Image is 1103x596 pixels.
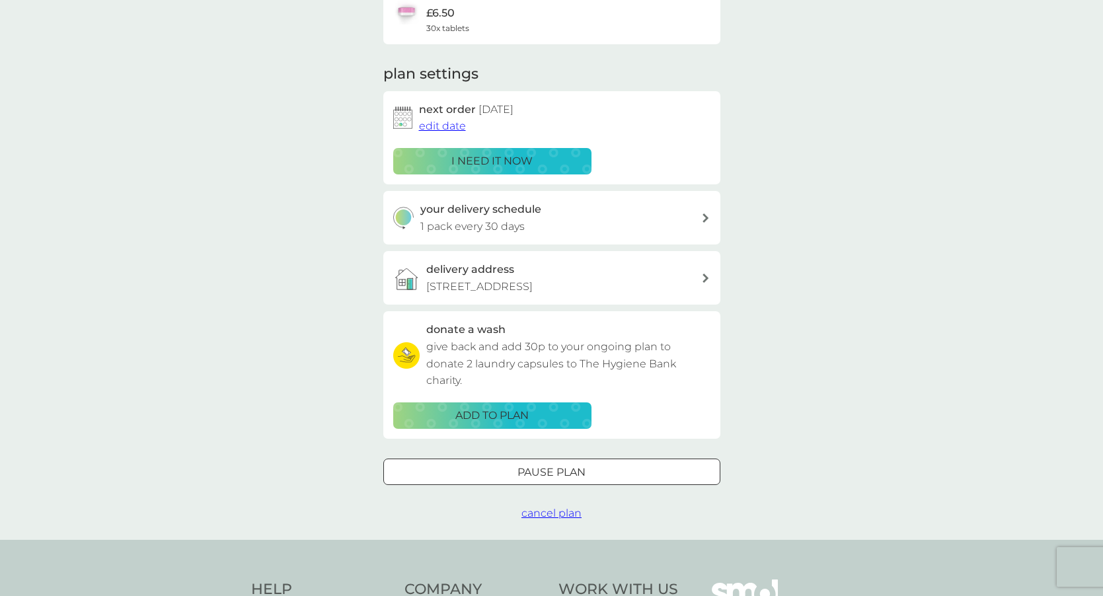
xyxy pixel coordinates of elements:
[517,464,586,481] p: Pause plan
[455,407,529,424] p: ADD TO PLAN
[419,118,466,135] button: edit date
[426,321,506,338] h3: donate a wash
[521,505,582,522] button: cancel plan
[419,101,513,118] h2: next order
[383,459,720,485] button: Pause plan
[419,120,466,132] span: edit date
[383,64,478,85] h2: plan settings
[393,148,591,174] button: i need it now
[383,251,720,305] a: delivery address[STREET_ADDRESS]
[451,153,533,170] p: i need it now
[393,402,591,429] button: ADD TO PLAN
[426,261,514,278] h3: delivery address
[426,338,710,389] p: give back and add 30p to your ongoing plan to donate 2 laundry capsules to The Hygiene Bank charity.
[521,507,582,519] span: cancel plan
[426,278,533,295] p: [STREET_ADDRESS]
[420,201,541,218] h3: your delivery schedule
[478,103,513,116] span: [DATE]
[426,5,455,22] p: £6.50
[426,22,469,34] span: 30x tablets
[420,218,525,235] p: 1 pack every 30 days
[383,191,720,244] button: your delivery schedule1 pack every 30 days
